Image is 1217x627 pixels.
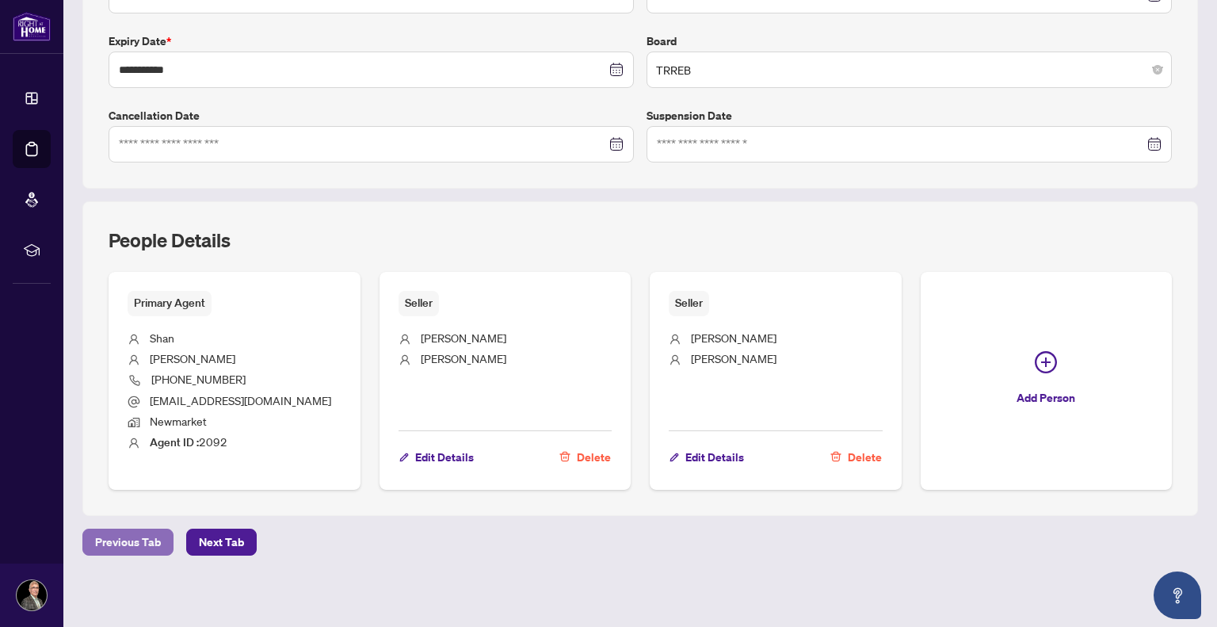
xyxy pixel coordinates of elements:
[848,445,882,470] span: Delete
[1154,572,1201,619] button: Open asap
[421,351,506,365] span: [PERSON_NAME]
[399,291,439,315] span: Seller
[199,530,244,555] span: Next Tab
[109,107,634,124] label: Cancellation Date
[421,331,506,345] span: [PERSON_NAME]
[691,351,776,365] span: [PERSON_NAME]
[415,445,474,470] span: Edit Details
[647,32,1172,50] label: Board
[656,55,1162,85] span: TRREB
[691,331,776,345] span: [PERSON_NAME]
[559,444,612,471] button: Delete
[399,444,475,471] button: Edit Details
[186,529,257,556] button: Next Tab
[647,107,1172,124] label: Suspension Date
[150,434,227,449] span: 2092
[17,580,47,610] img: Profile Icon
[13,12,51,41] img: logo
[921,272,1173,489] button: Add Person
[109,227,231,253] h2: People Details
[830,444,883,471] button: Delete
[1153,65,1162,75] span: close-circle
[577,445,611,470] span: Delete
[150,393,331,407] span: [EMAIL_ADDRESS][DOMAIN_NAME]
[1035,351,1057,373] span: plus-circle
[82,529,174,556] button: Previous Tab
[150,331,174,345] span: Shan
[150,414,207,428] span: Newmarket
[685,445,744,470] span: Edit Details
[109,32,634,50] label: Expiry Date
[1017,385,1075,411] span: Add Person
[151,372,246,386] span: [PHONE_NUMBER]
[150,435,199,449] b: Agent ID :
[128,291,212,315] span: Primary Agent
[95,530,161,555] span: Previous Tab
[150,351,235,365] span: [PERSON_NAME]
[669,291,709,315] span: Seller
[669,444,745,471] button: Edit Details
